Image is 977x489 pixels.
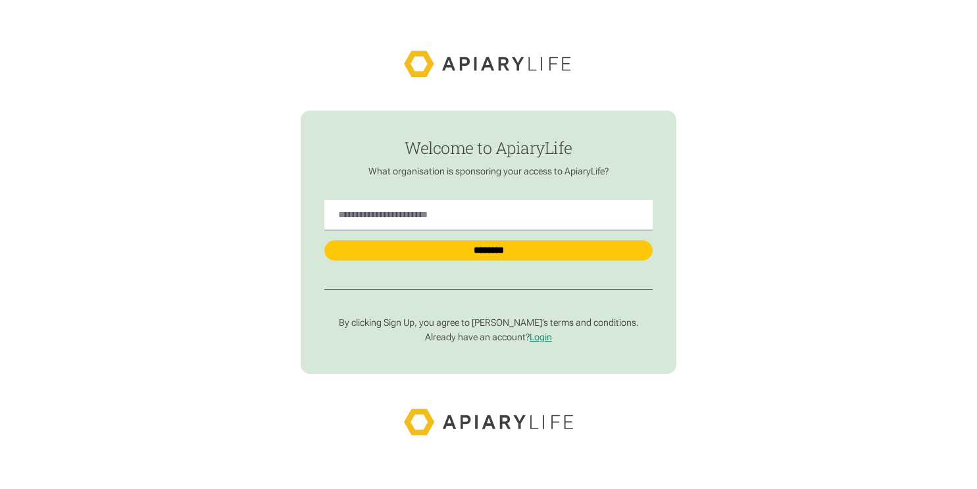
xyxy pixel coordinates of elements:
p: Already have an account? [324,332,653,344]
a: Login [530,332,552,342]
form: find-employer [301,111,676,374]
h1: Welcome to ApiaryLife [324,139,653,157]
p: What organisation is sponsoring your access to ApiaryLife? [324,166,653,178]
p: By clicking Sign Up, you agree to [PERSON_NAME]’s terms and conditions. [324,317,653,329]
